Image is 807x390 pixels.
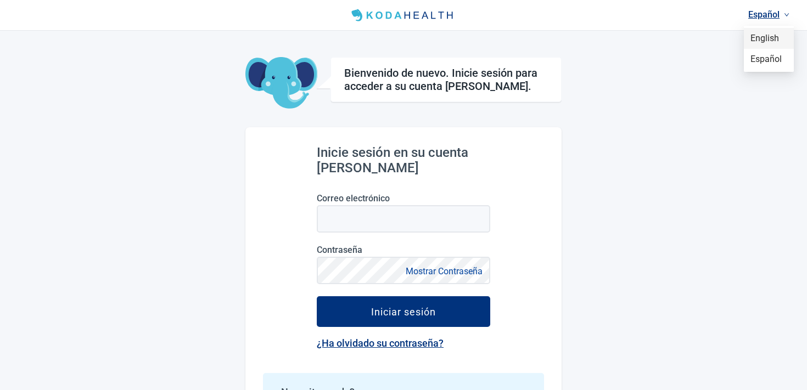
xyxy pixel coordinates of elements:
label: Correo electrónico [317,193,490,204]
span: Español [750,53,787,65]
h2: Inicie sesión en su cuenta [PERSON_NAME] [317,145,490,176]
button: Iniciar sesión [317,296,490,327]
span: English [750,32,787,44]
img: Koda Elephant [245,57,317,110]
ul: Seleccionar idioma [744,26,794,72]
img: Koda Health [347,7,460,24]
a: Idioma actual: Español [744,5,794,24]
span: down [784,12,789,18]
label: Contraseña [317,245,490,255]
div: Iniciar sesión [371,306,436,317]
a: ¿Ha olvidado su contraseña? [317,337,444,349]
h1: Bienvenido de nuevo. Inicie sesión para acceder a su cuenta [PERSON_NAME]. [344,66,548,93]
button: Mostrar Contraseña [402,264,486,279]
